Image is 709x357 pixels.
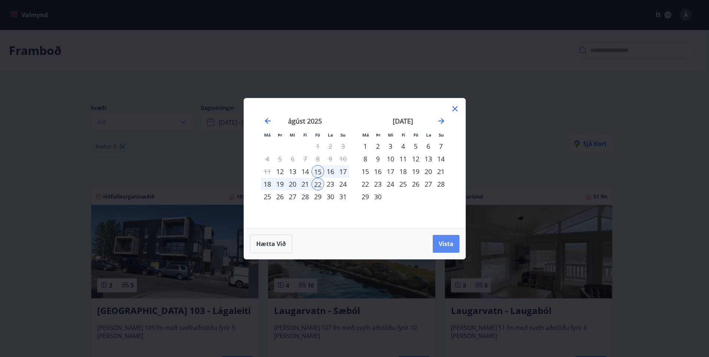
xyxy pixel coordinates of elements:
[359,140,372,153] td: Choose mánudagur, 1. september 2025 as your check-in date. It’s available.
[311,190,324,203] div: 29
[384,178,397,190] div: 24
[278,132,282,138] small: Þr
[261,178,274,190] div: 18
[435,140,447,153] td: Choose sunnudagur, 7. september 2025 as your check-in date. It’s available.
[372,178,384,190] div: 23
[359,178,372,190] td: Choose mánudagur, 22. september 2025 as your check-in date. It’s available.
[376,132,380,138] small: Þr
[435,153,447,165] div: 14
[299,165,311,178] td: Choose fimmtudagur, 14. ágúst 2025 as your check-in date. It’s available.
[337,153,349,165] td: Not available. sunnudagur, 10. ágúst 2025
[372,140,384,153] td: Choose þriðjudagur, 2. september 2025 as your check-in date. It’s available.
[274,165,286,178] td: Choose þriðjudagur, 12. ágúst 2025 as your check-in date. It’s available.
[256,240,286,248] span: Hætta við
[384,140,397,153] div: 3
[426,132,431,138] small: La
[384,165,397,178] div: 17
[311,165,324,178] div: 15
[337,165,349,178] td: Selected. sunnudagur, 17. ágúst 2025
[311,153,324,165] td: Not available. föstudagur, 8. ágúst 2025
[384,153,397,165] td: Choose miðvikudagur, 10. september 2025 as your check-in date. It’s available.
[433,235,459,253] button: Vista
[286,178,299,190] td: Selected. miðvikudagur, 20. ágúst 2025
[439,240,454,248] span: Vista
[435,153,447,165] td: Choose sunnudagur, 14. september 2025 as your check-in date. It’s available.
[311,140,324,153] td: Not available. föstudagur, 1. ágúst 2025
[311,178,324,190] div: 22
[253,107,456,219] div: Calendar
[409,178,422,190] div: 26
[299,190,311,203] div: 28
[337,165,349,178] div: 17
[261,190,274,203] div: 25
[286,178,299,190] div: 20
[340,132,346,138] small: Su
[359,165,372,178] div: 15
[274,178,286,190] div: 19
[299,165,311,178] div: 14
[286,165,299,178] td: Choose miðvikudagur, 13. ágúst 2025 as your check-in date. It’s available.
[311,190,324,203] td: Choose föstudagur, 29. ágúst 2025 as your check-in date. It’s available.
[409,140,422,153] div: 5
[422,153,435,165] div: 13
[263,117,272,125] div: Move backward to switch to the previous month.
[372,165,384,178] td: Choose þriðjudagur, 16. september 2025 as your check-in date. It’s available.
[286,190,299,203] div: 27
[372,190,384,203] div: 30
[324,165,337,178] div: 16
[393,117,413,125] strong: [DATE]
[261,178,274,190] td: Selected. mánudagur, 18. ágúst 2025
[422,165,435,178] div: 20
[337,140,349,153] td: Not available. sunnudagur, 3. ágúst 2025
[324,165,337,178] td: Selected. laugardagur, 16. ágúst 2025
[435,165,447,178] div: 21
[359,153,372,165] td: Choose mánudagur, 8. september 2025 as your check-in date. It’s available.
[397,153,409,165] td: Choose fimmtudagur, 11. september 2025 as your check-in date. It’s available.
[409,165,422,178] div: 19
[261,165,274,178] td: Not available. mánudagur, 11. ágúst 2025
[413,132,418,138] small: Fö
[290,132,295,138] small: Mi
[264,132,271,138] small: Má
[337,190,349,203] td: Choose sunnudagur, 31. ágúst 2025 as your check-in date. It’s available.
[311,165,324,178] td: Selected as start date. föstudagur, 15. ágúst 2025
[397,153,409,165] div: 11
[328,132,333,138] small: La
[274,190,286,203] div: 26
[359,153,372,165] div: 8
[437,117,446,125] div: Move forward to switch to the next month.
[409,153,422,165] div: 12
[435,165,447,178] td: Choose sunnudagur, 21. september 2025 as your check-in date. It’s available.
[435,178,447,190] div: 28
[372,153,384,165] td: Choose þriðjudagur, 9. september 2025 as your check-in date. It’s available.
[422,140,435,153] td: Choose laugardagur, 6. september 2025 as your check-in date. It’s available.
[397,165,409,178] div: 18
[324,190,337,203] td: Choose laugardagur, 30. ágúst 2025 as your check-in date. It’s available.
[324,190,337,203] div: 30
[362,132,369,138] small: Má
[409,165,422,178] td: Choose föstudagur, 19. september 2025 as your check-in date. It’s available.
[422,153,435,165] td: Choose laugardagur, 13. september 2025 as your check-in date. It’s available.
[288,117,322,125] strong: ágúst 2025
[274,153,286,165] td: Not available. þriðjudagur, 5. ágúst 2025
[303,132,307,138] small: Fi
[324,140,337,153] td: Not available. laugardagur, 2. ágúst 2025
[337,190,349,203] div: 31
[261,153,274,165] td: Not available. mánudagur, 4. ágúst 2025
[372,165,384,178] div: 16
[409,153,422,165] td: Choose föstudagur, 12. september 2025 as your check-in date. It’s available.
[274,190,286,203] td: Choose þriðjudagur, 26. ágúst 2025 as your check-in date. It’s available.
[359,165,372,178] td: Choose mánudagur, 15. september 2025 as your check-in date. It’s available.
[286,153,299,165] td: Not available. miðvikudagur, 6. ágúst 2025
[397,140,409,153] div: 4
[337,178,349,190] div: 24
[250,235,292,253] button: Hætta við
[372,178,384,190] td: Choose þriðjudagur, 23. september 2025 as your check-in date. It’s available.
[315,132,320,138] small: Fö
[299,178,311,190] div: 21
[324,153,337,165] td: Not available. laugardagur, 9. ágúst 2025
[422,178,435,190] td: Choose laugardagur, 27. september 2025 as your check-in date. It’s available.
[372,190,384,203] td: Choose þriðjudagur, 30. september 2025 as your check-in date. It’s available.
[384,178,397,190] td: Choose miðvikudagur, 24. september 2025 as your check-in date. It’s available.
[439,132,444,138] small: Su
